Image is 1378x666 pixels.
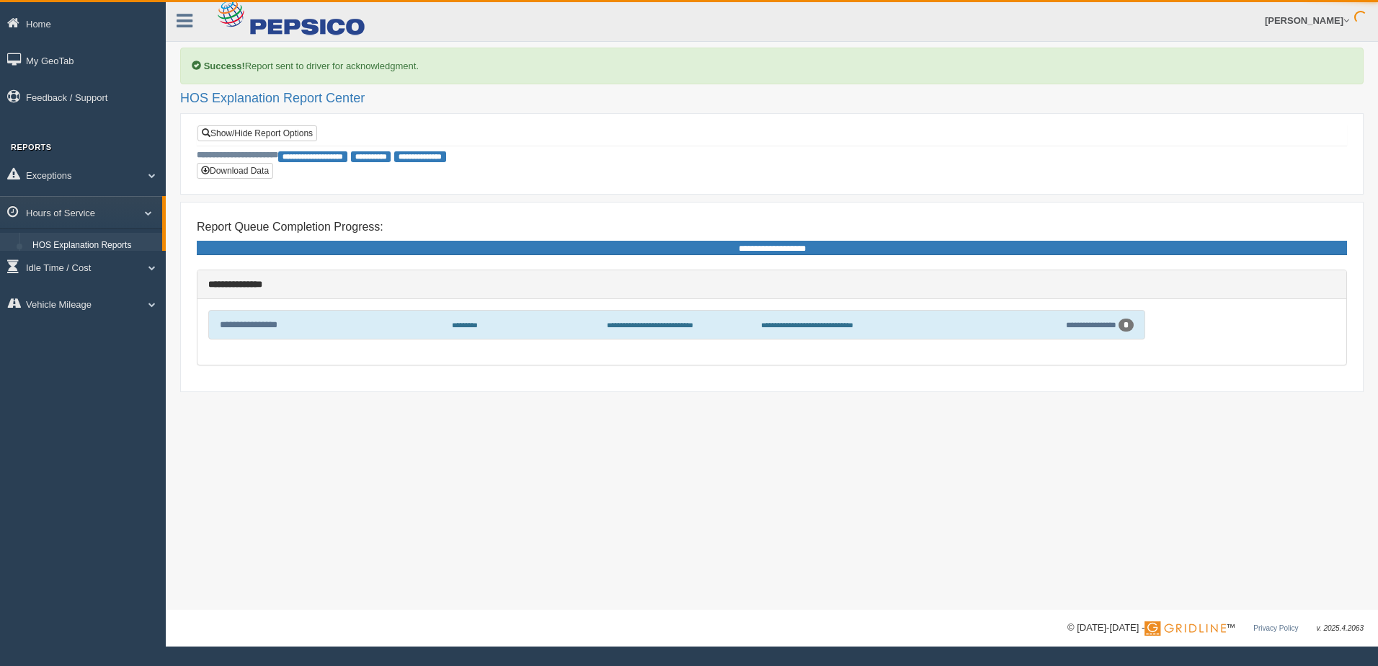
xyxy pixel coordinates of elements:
div: Report sent to driver for acknowledgment. [180,48,1364,84]
a: HOS Explanation Reports [26,233,162,259]
h2: HOS Explanation Report Center [180,92,1364,106]
div: © [DATE]-[DATE] - ™ [1067,621,1364,636]
a: Show/Hide Report Options [197,125,317,141]
button: Download Data [197,163,273,179]
img: Gridline [1144,621,1226,636]
a: Privacy Policy [1253,624,1298,632]
h4: Report Queue Completion Progress: [197,221,1347,234]
b: Success! [204,61,245,71]
span: v. 2025.4.2063 [1317,624,1364,632]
